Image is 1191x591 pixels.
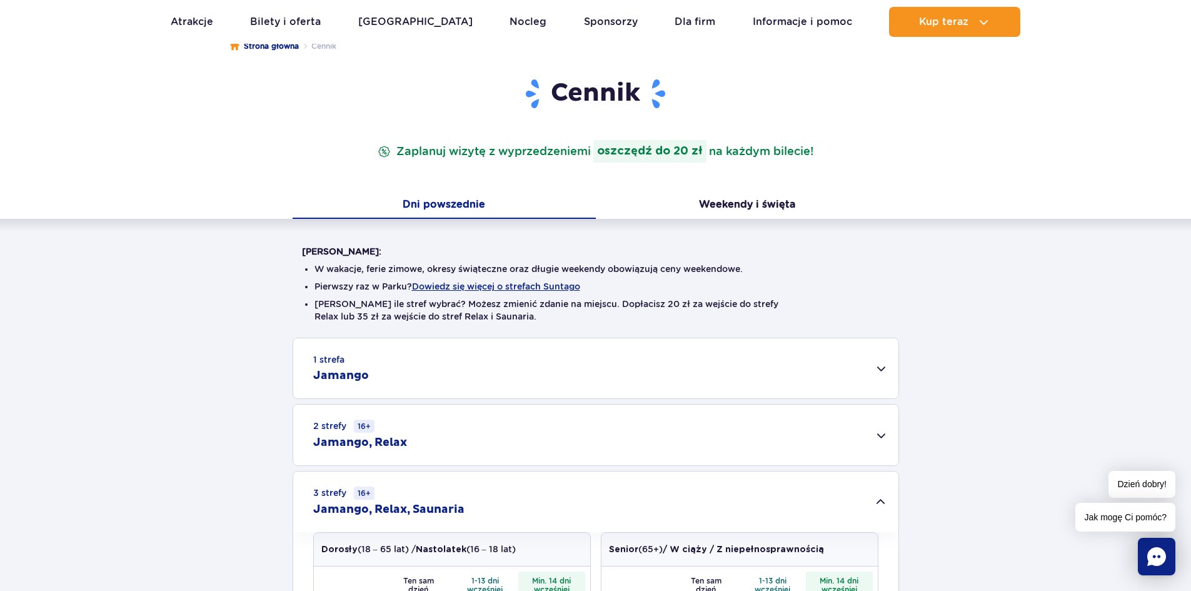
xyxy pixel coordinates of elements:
[299,40,336,53] li: Cennik
[230,40,299,53] a: Strona główna
[663,545,824,554] strong: / W ciąży / Z niepełnosprawnością
[313,420,374,433] small: 2 strefy
[321,543,516,556] p: (18 – 65 lat) / (16 – 18 lat)
[293,193,596,219] button: Dni powszednie
[313,353,344,366] small: 1 strefa
[354,487,374,500] small: 16+
[416,545,466,554] strong: Nastolatek
[609,545,638,554] strong: Senior
[593,140,706,163] strong: oszczędź do 20 zł
[753,7,852,37] a: Informacje i pomoc
[314,280,877,293] li: Pierwszy raz w Parku?
[596,193,899,219] button: Weekendy i święta
[313,487,374,500] small: 3 strefy
[1075,503,1175,532] span: Jak mogę Ci pomóc?
[584,7,638,37] a: Sponsorzy
[314,298,877,323] li: [PERSON_NAME] ile stref wybrać? Możesz zmienić zdanie na miejscu. Dopłacisz 20 zł za wejście do s...
[171,7,213,37] a: Atrakcje
[313,502,465,517] h2: Jamango, Relax, Saunaria
[1138,538,1175,575] div: Chat
[1108,471,1175,498] span: Dzień dobry!
[510,7,546,37] a: Nocleg
[675,7,715,37] a: Dla firm
[609,543,824,556] p: (65+)
[302,78,890,110] h1: Cennik
[919,16,968,28] span: Kup teraz
[375,140,816,163] p: Zaplanuj wizytę z wyprzedzeniem na każdym bilecie!
[314,263,877,275] li: W wakacje, ferie zimowe, okresy świąteczne oraz długie weekendy obowiązują ceny weekendowe.
[302,246,381,256] strong: [PERSON_NAME]:
[313,368,369,383] h2: Jamango
[313,435,407,450] h2: Jamango, Relax
[889,7,1020,37] button: Kup teraz
[358,7,473,37] a: [GEOGRAPHIC_DATA]
[354,420,374,433] small: 16+
[250,7,321,37] a: Bilety i oferta
[321,545,358,554] strong: Dorosły
[412,281,580,291] button: Dowiedz się więcej o strefach Suntago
